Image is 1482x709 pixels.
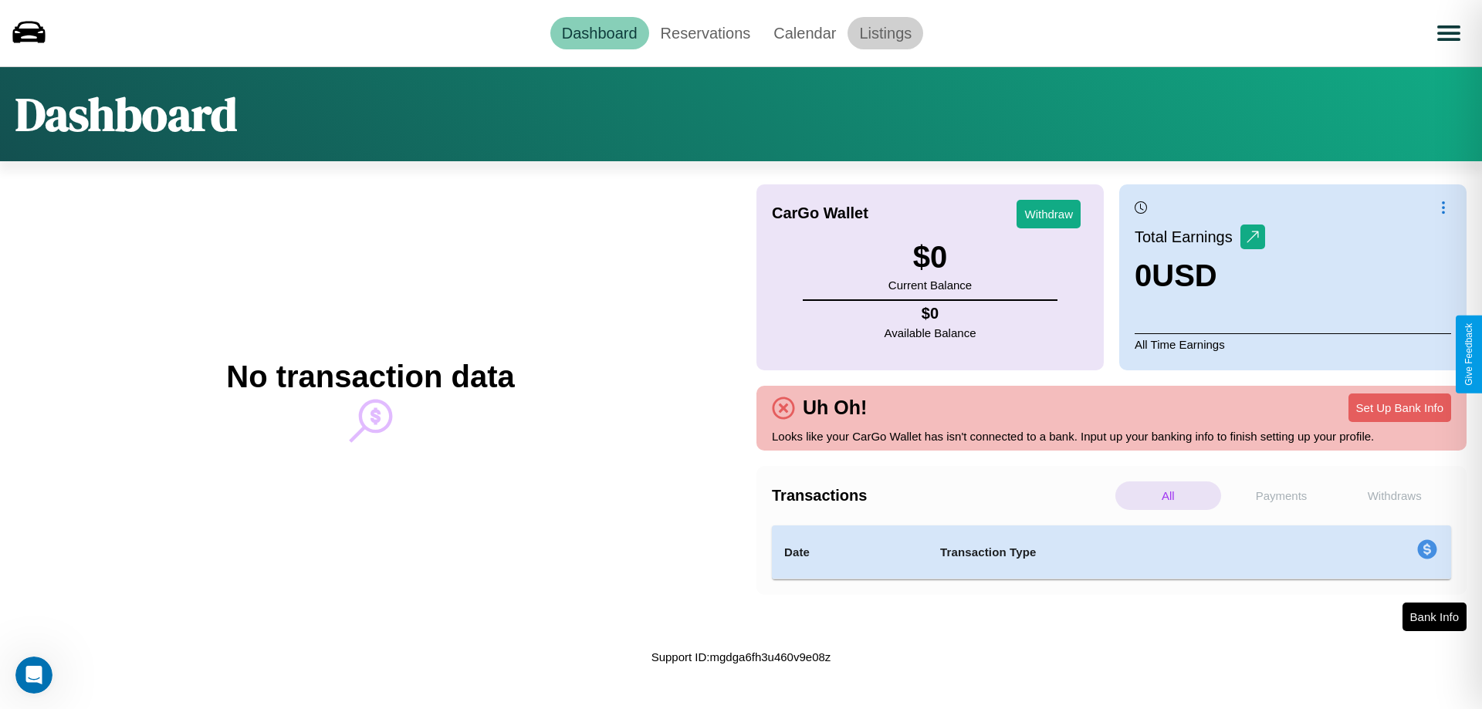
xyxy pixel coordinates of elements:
h4: Transactions [772,487,1111,505]
p: Total Earnings [1135,223,1240,251]
h3: $ 0 [888,240,972,275]
a: Reservations [649,17,763,49]
h4: Date [784,543,915,562]
p: Withdraws [1342,481,1447,510]
h4: Transaction Type [940,543,1291,562]
button: Set Up Bank Info [1348,393,1451,422]
p: Current Balance [888,275,972,295]
p: Payments [1229,481,1335,510]
p: Available Balance [885,322,976,343]
button: Open menu [1427,12,1470,55]
p: All Time Earnings [1135,333,1451,355]
h2: No transaction data [226,360,514,394]
h4: CarGo Wallet [772,204,868,222]
button: Bank Info [1402,603,1467,631]
iframe: Intercom live chat [15,657,52,694]
table: simple table [772,525,1451,579]
div: Give Feedback [1463,323,1474,386]
p: All [1115,481,1221,510]
p: Support ID: mgdga6fh3u460v9e08z [651,647,831,667]
button: Withdraw [1017,200,1081,228]
h1: Dashboard [15,83,237,146]
a: Listings [848,17,923,49]
h4: Uh Oh! [795,397,875,419]
p: Looks like your CarGo Wallet has isn't connected to a bank. Input up your banking info to finish ... [772,426,1451,447]
h4: $ 0 [885,305,976,322]
a: Calendar [762,17,848,49]
h3: 0 USD [1135,258,1265,293]
a: Dashboard [550,17,649,49]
